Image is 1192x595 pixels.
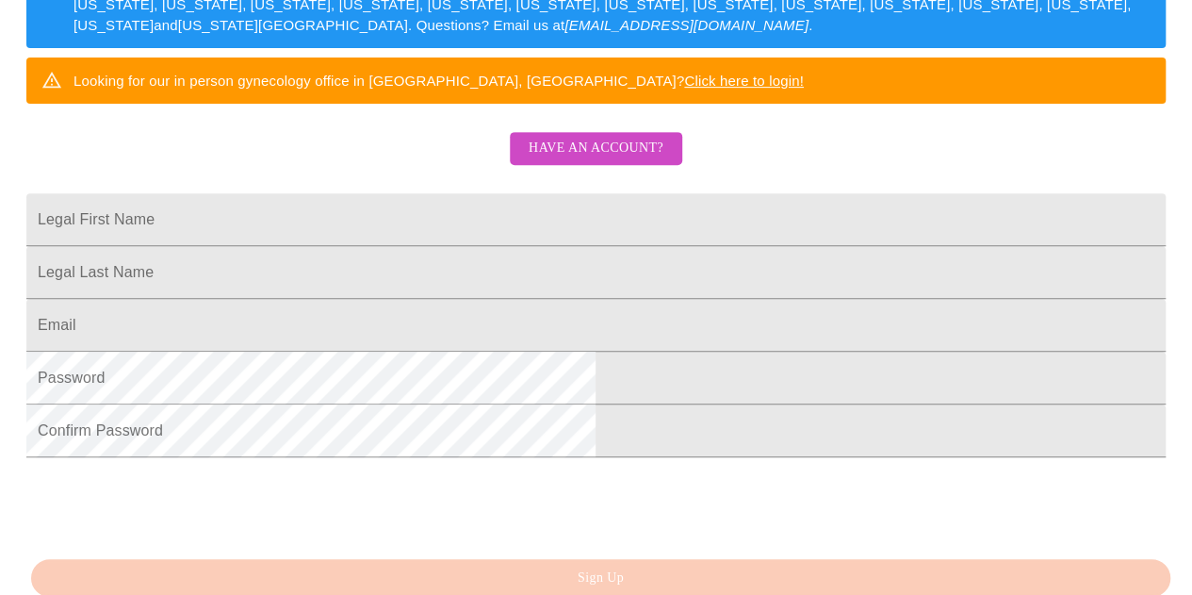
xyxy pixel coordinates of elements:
[564,17,808,33] em: [EMAIL_ADDRESS][DOMAIN_NAME]
[73,63,804,98] div: Looking for our in person gynecology office in [GEOGRAPHIC_DATA], [GEOGRAPHIC_DATA]?
[510,132,682,165] button: Have an account?
[684,73,804,89] a: Click here to login!
[529,137,663,160] span: Have an account?
[26,467,313,540] iframe: reCAPTCHA
[505,153,687,169] a: Have an account?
